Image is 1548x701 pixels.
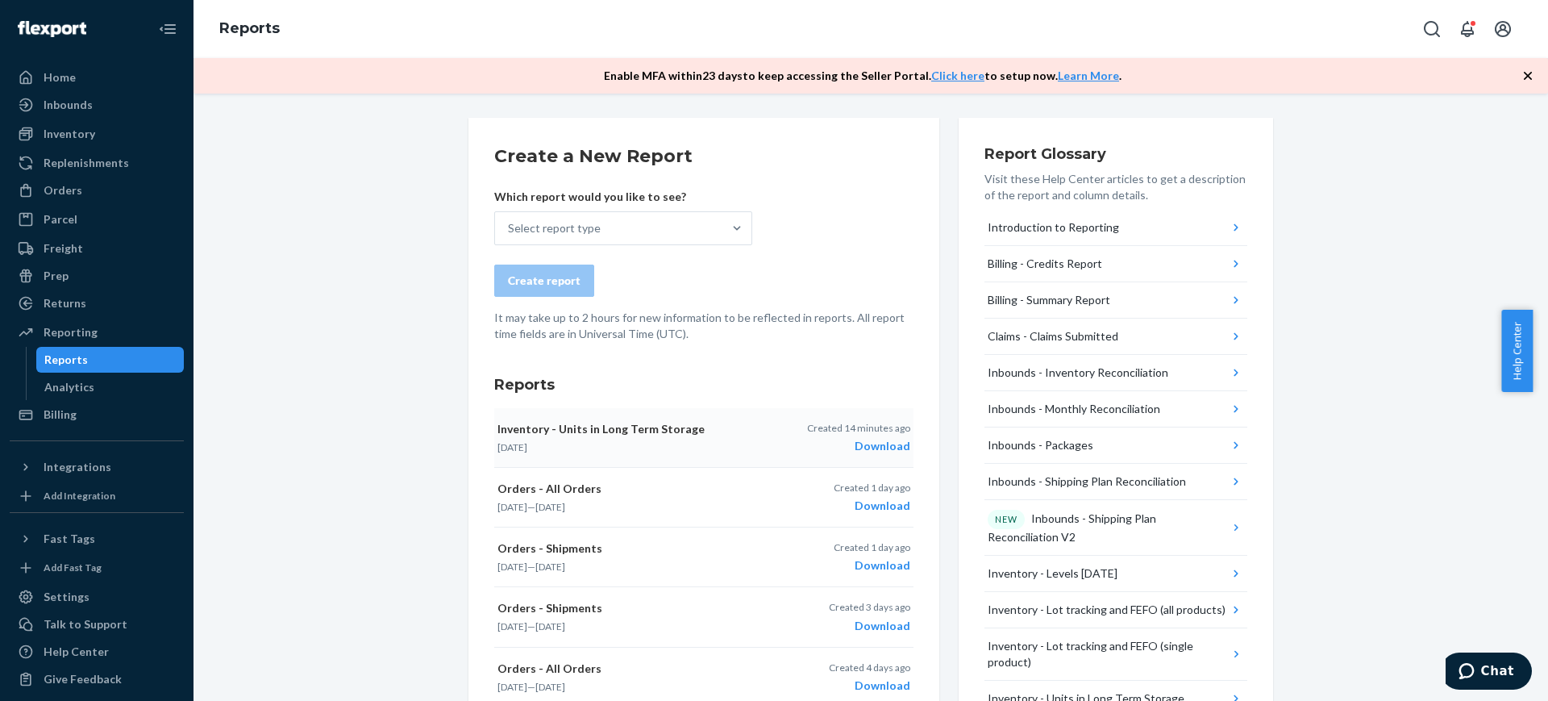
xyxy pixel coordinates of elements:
button: Inventory - Lot tracking and FEFO (single product) [984,628,1247,681]
button: Close Navigation [152,13,184,45]
div: Orders [44,182,82,198]
p: — [497,620,770,633]
div: Settings [44,589,89,605]
p: Created 3 days ago [829,600,910,614]
div: Create report [508,273,580,289]
a: Analytics [36,374,185,400]
button: NEWInbounds - Shipping Plan Reconciliation V2 [984,500,1247,556]
p: NEW [995,513,1017,526]
p: Created 4 days ago [829,661,910,674]
time: [DATE] [497,681,527,693]
p: Enable MFA within 23 days to keep accessing the Seller Portal. to setup now. . [604,68,1121,84]
button: Create report [494,265,594,297]
time: [DATE] [535,561,565,573]
a: Add Integration [10,486,184,506]
button: Open notifications [1451,13,1483,45]
img: Flexport logo [18,21,86,37]
div: Billing [44,407,77,423]
button: Introduction to Reporting [984,210,1247,246]
time: [DATE] [497,501,527,513]
button: Inventory - Lot tracking and FEFO (all products) [984,592,1247,628]
button: Claims - Claims Submitted [984,319,1247,355]
div: Inventory - Lot tracking and FEFO (single product) [988,638,1228,670]
a: Replenishments [10,150,184,176]
p: Created 1 day ago [834,540,910,554]
button: Integrations [10,454,184,480]
button: Fast Tags [10,526,184,552]
div: Reports [44,352,88,368]
p: Orders - All Orders [497,661,770,677]
span: Help Center [1501,310,1533,392]
div: Select report type [508,220,601,236]
time: [DATE] [535,681,565,693]
div: Inventory - Levels [DATE] [988,565,1117,582]
button: Orders - Shipments[DATE]—[DATE]Created 3 days agoDownload [494,587,913,647]
div: Inventory - Lot tracking and FEFO (all products) [988,602,1225,618]
button: Open account menu [1487,13,1519,45]
div: Introduction to Reporting [988,219,1119,236]
div: Inbounds - Shipping Plan Reconciliation V2 [988,510,1229,545]
div: Download [834,557,910,574]
a: Reporting [10,319,184,345]
button: Open Search Box [1416,13,1448,45]
button: Orders - Shipments[DATE]—[DATE]Created 1 day agoDownload [494,528,913,587]
div: Download [807,438,910,454]
a: Reports [219,19,280,37]
button: Talk to Support [10,611,184,637]
div: Home [44,69,76,86]
p: Created 1 day ago [834,481,910,494]
iframe: Opens a widget where you can chat to one of our agents [1446,653,1532,693]
a: Returns [10,290,184,316]
div: Inbounds - Monthly Reconciliation [988,401,1160,417]
p: — [497,680,770,694]
div: Download [829,678,910,694]
p: — [497,500,770,514]
p: Orders - All Orders [497,481,770,497]
a: Help Center [10,639,184,665]
div: Returns [44,295,86,311]
div: Inbounds [44,97,93,113]
a: Parcel [10,207,184,232]
div: Integrations [44,459,111,475]
h2: Create a New Report [494,144,913,169]
button: Inventory - Levels [DATE] [984,556,1247,592]
div: Inbounds - Inventory Reconciliation [988,365,1168,381]
ol: breadcrumbs [206,6,293,52]
p: Which report would you like to see? [494,189,752,205]
p: Orders - Shipments [497,600,770,616]
button: Billing - Summary Report [984,282,1247,319]
a: Settings [10,584,184,610]
div: Add Integration [44,489,115,503]
a: Reports [36,347,185,373]
p: Created 14 minutes ago [807,421,910,435]
time: [DATE] [535,501,565,513]
time: [DATE] [497,561,527,573]
p: Orders - Shipments [497,540,770,557]
p: It may take up to 2 hours for new information to be reflected in reports. All report time fields ... [494,310,913,342]
div: Billing - Summary Report [988,292,1110,308]
a: Home [10,65,184,90]
a: Add Fast Tag [10,558,184,578]
div: Fast Tags [44,531,95,547]
div: Talk to Support [44,616,127,632]
p: Visit these Help Center articles to get a description of the report and column details. [984,171,1247,203]
a: Inventory [10,121,184,147]
div: Replenishments [44,155,129,171]
div: Download [829,618,910,634]
button: Inbounds - Inventory Reconciliation [984,355,1247,391]
a: Billing [10,402,184,428]
a: Freight [10,236,184,261]
button: Inventory - Units in Long Term Storage[DATE]Created 14 minutes agoDownload [494,408,913,468]
button: Orders - All Orders[DATE]—[DATE]Created 1 day agoDownload [494,468,913,528]
time: [DATE] [497,441,527,453]
div: Prep [44,268,69,284]
div: Give Feedback [44,671,122,687]
div: Download [834,498,910,514]
time: [DATE] [535,620,565,632]
a: Prep [10,263,184,289]
button: Billing - Credits Report [984,246,1247,282]
div: Help Center [44,644,109,660]
div: Claims - Claims Submitted [988,328,1118,344]
time: [DATE] [497,620,527,632]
